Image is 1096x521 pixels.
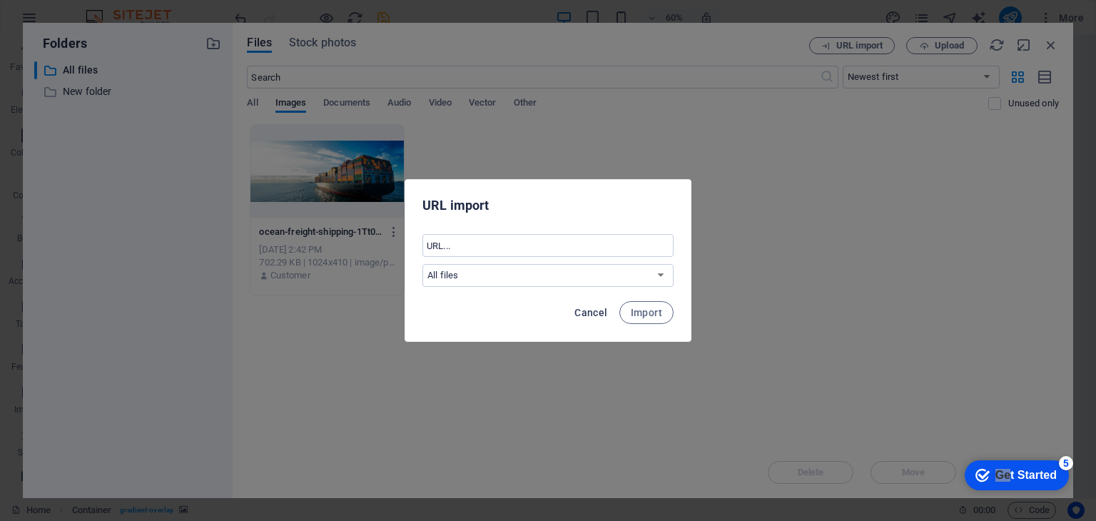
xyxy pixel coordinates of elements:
[106,3,120,17] div: 5
[422,197,674,214] h2: URL import
[42,16,103,29] div: Get Started
[631,307,662,318] span: Import
[574,307,607,318] span: Cancel
[619,301,674,324] button: Import
[11,7,116,37] div: Get Started 5 items remaining, 0% complete
[569,301,613,324] button: Cancel
[422,234,674,257] input: URL...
